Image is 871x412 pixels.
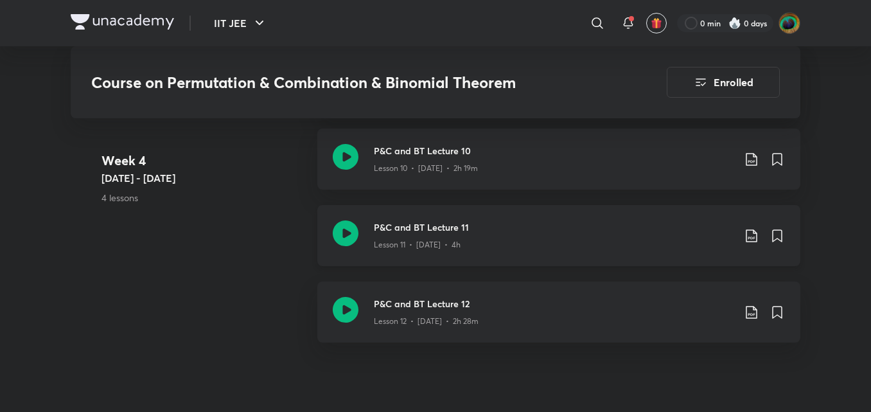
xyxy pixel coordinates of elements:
h3: P&C and BT Lecture 12 [374,297,734,310]
p: Lesson 11 • [DATE] • 4h [374,239,461,251]
button: IIT JEE [206,10,275,36]
img: Company Logo [71,14,174,30]
h3: P&C and BT Lecture 10 [374,144,734,157]
button: avatar [646,13,667,33]
p: Lesson 12 • [DATE] • 2h 28m [374,316,479,327]
img: avatar [651,17,662,29]
h3: P&C and BT Lecture 11 [374,220,734,234]
a: P&C and BT Lecture 10Lesson 10 • [DATE] • 2h 19m [317,129,800,205]
a: Company Logo [71,14,174,33]
p: Lesson 10 • [DATE] • 2h 19m [374,163,478,174]
p: 4 lessons [101,191,307,204]
a: P&C and BT Lecture 12Lesson 12 • [DATE] • 2h 28m [317,282,800,358]
h4: Week 4 [101,151,307,170]
img: Shravan [779,12,800,34]
button: Enrolled [667,67,780,98]
h5: [DATE] - [DATE] [101,170,307,186]
h3: Course on Permutation & Combination & Binomial Theorem [91,73,594,92]
img: streak [728,17,741,30]
a: P&C and BT Lecture 11Lesson 11 • [DATE] • 4h [317,205,800,282]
